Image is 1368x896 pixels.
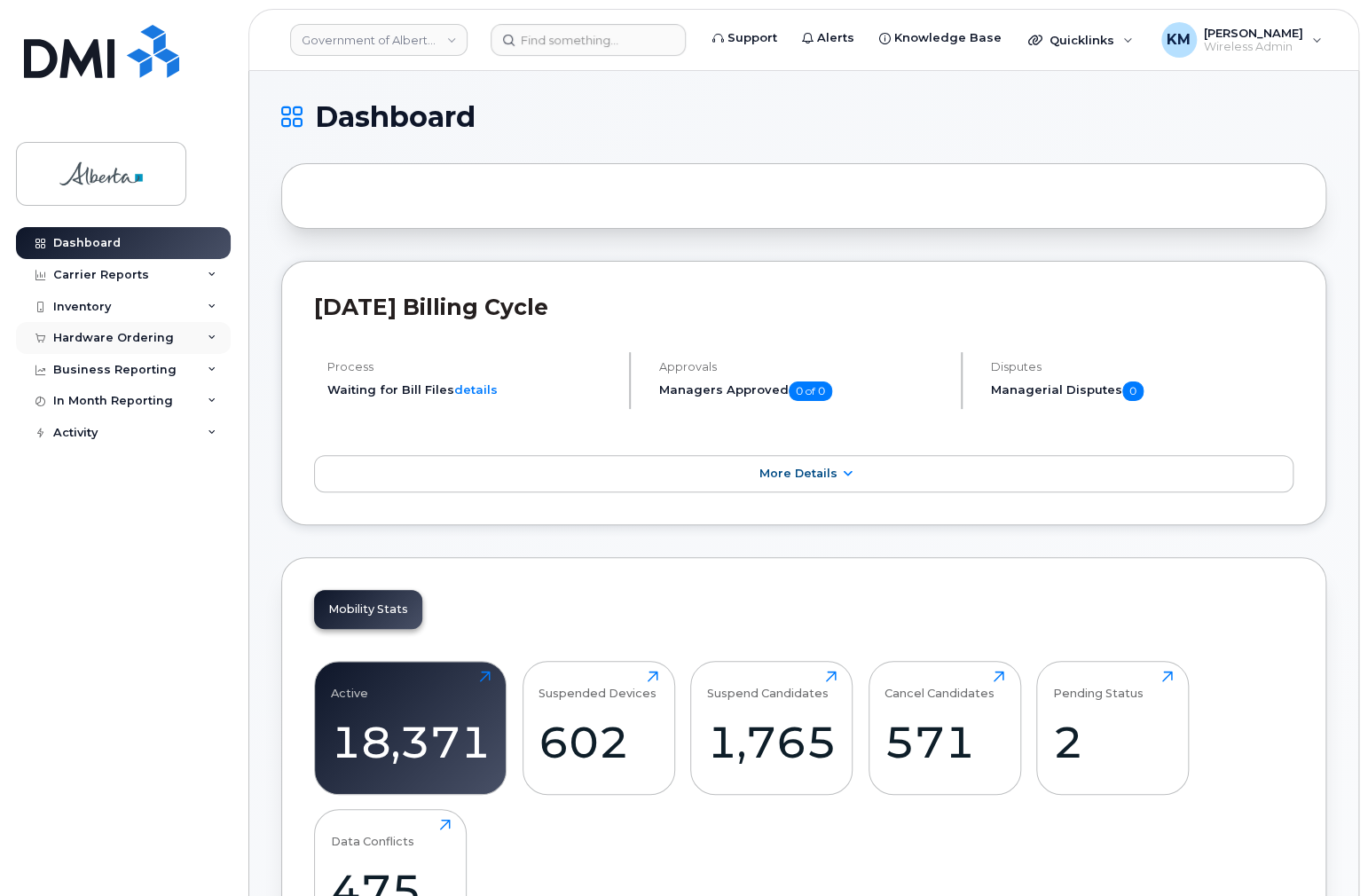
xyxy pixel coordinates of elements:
div: Suspend Candidates [707,671,829,700]
h5: Managerial Disputes [991,381,1293,401]
div: Data Conflicts [331,819,414,848]
div: Suspended Devices [539,671,656,700]
li: Waiting for Bill Files [327,381,614,398]
div: Active [331,671,368,700]
h5: Managers Approved [659,381,946,401]
h4: Approvals [659,360,946,373]
span: 0 [1122,381,1144,401]
div: 602 [539,716,658,768]
span: More Details [759,467,837,480]
a: details [454,382,498,397]
span: Dashboard [315,104,476,130]
div: 571 [884,716,1004,768]
span: 0 of 0 [789,381,832,401]
a: Cancel Candidates571 [884,671,1004,784]
h4: Disputes [991,360,1293,373]
a: Suspended Devices602 [539,671,658,784]
h4: Process [327,360,614,373]
div: 2 [1053,716,1173,768]
a: Pending Status2 [1053,671,1173,784]
a: Active18,371 [331,671,491,784]
div: Pending Status [1053,671,1144,700]
h2: [DATE] Billing Cycle [314,294,1293,320]
div: Cancel Candidates [884,671,995,700]
div: 1,765 [707,716,837,768]
a: Suspend Candidates1,765 [707,671,837,784]
div: 18,371 [331,716,491,768]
